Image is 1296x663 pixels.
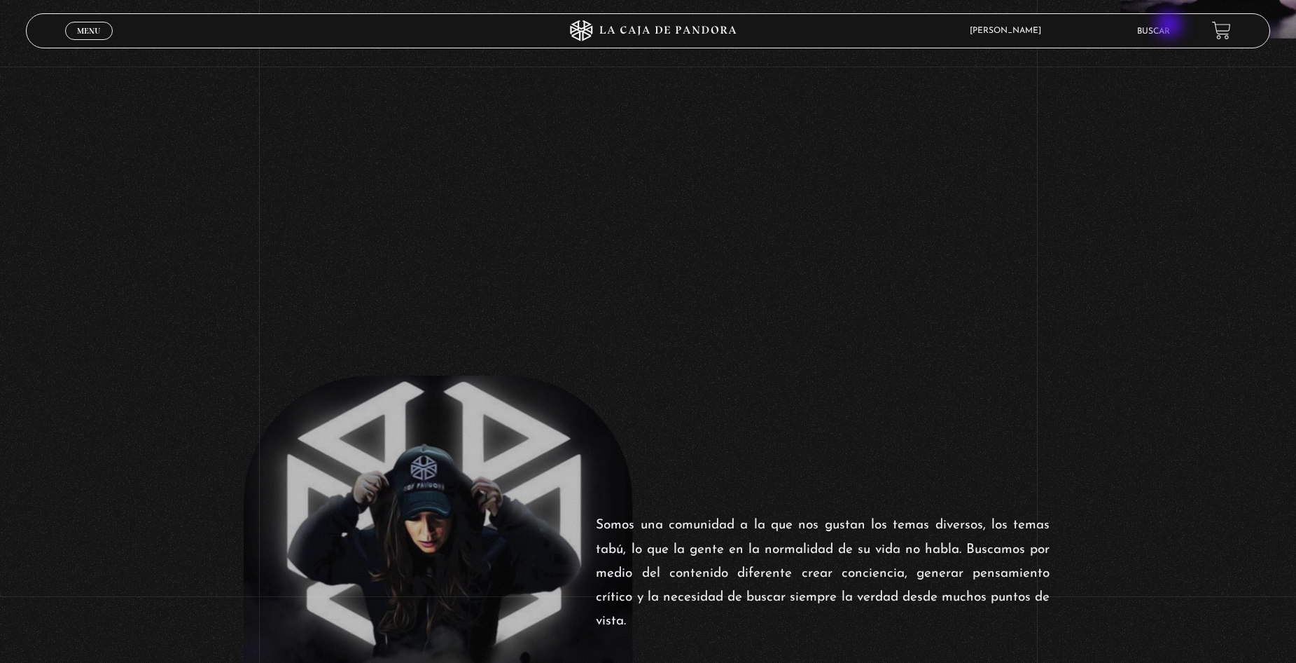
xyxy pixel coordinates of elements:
a: View your shopping cart [1212,21,1231,40]
p: Somos una comunidad a la que nos gustan los temas diversos, los temas tabú, lo que la gente en la... [596,514,1050,634]
a: Buscar [1137,27,1170,36]
span: Cerrar [72,39,105,48]
span: [PERSON_NAME] [963,27,1055,35]
span: Menu [77,27,100,35]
